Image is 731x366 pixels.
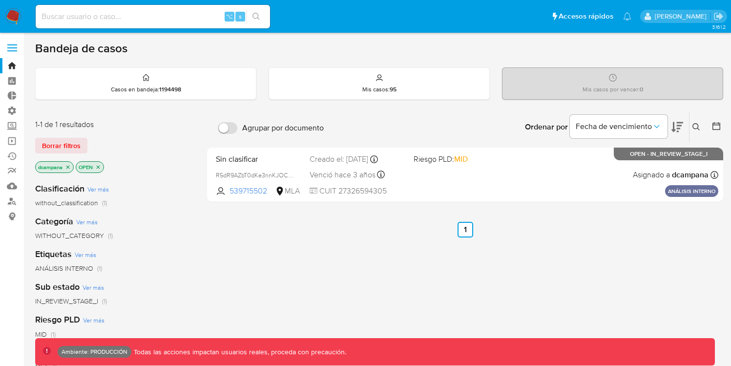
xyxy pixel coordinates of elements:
a: Notificaciones [623,12,631,21]
p: david.campana@mercadolibre.com [655,12,710,21]
a: Salir [713,11,724,22]
p: Todas las acciones impactan usuarios reales, proceda con precaución. [131,347,346,357]
p: Ambiente: PRODUCCIÓN [62,350,127,354]
input: Buscar usuario o caso... [36,10,270,23]
span: ⌥ [226,12,233,21]
span: s [239,12,242,21]
button: search-icon [246,10,266,23]
span: Accesos rápidos [559,11,613,22]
